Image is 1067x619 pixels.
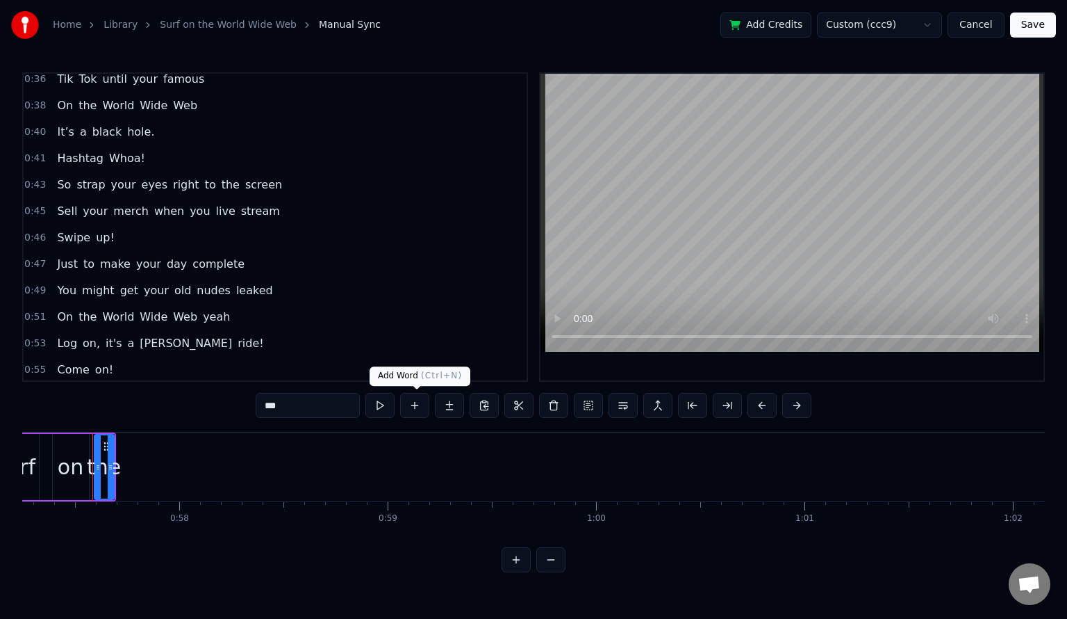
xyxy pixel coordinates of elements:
span: when [153,203,185,219]
span: a [126,335,136,351]
span: famous [162,71,206,87]
span: Sell [56,203,78,219]
span: strap [75,177,106,193]
span: yeah [201,309,231,325]
span: World [101,97,135,113]
span: live [215,203,237,219]
span: your [110,177,138,193]
span: your [135,256,163,272]
div: Add Word [370,367,470,386]
span: Swipe [56,230,92,246]
span: 0:53 [24,337,46,351]
button: Cancel [948,13,1004,38]
span: on! [94,362,115,378]
span: Web [172,97,199,113]
span: old [173,282,192,298]
span: Log [56,335,78,351]
span: 0:45 [24,204,46,218]
span: Tok [77,71,98,87]
a: Library [104,18,138,32]
span: to [204,177,217,193]
span: 0:55 [24,363,46,377]
span: Wide [138,97,169,113]
span: day [165,256,188,272]
span: merch [112,203,150,219]
div: 1:02 [1004,513,1023,524]
a: Home [53,18,81,32]
nav: breadcrumb [53,18,381,32]
img: youka [11,11,39,39]
span: hole. [126,124,156,140]
span: you [188,203,211,219]
span: until [101,71,129,87]
span: up! [94,230,116,246]
span: You [56,282,78,298]
div: 0:58 [170,513,189,524]
span: 0:49 [24,284,46,298]
span: Just [56,256,78,272]
span: complete [191,256,246,272]
span: 0:40 [24,125,46,139]
span: Hashtag [56,150,105,166]
span: your [131,71,159,87]
span: stream [240,203,281,219]
span: Tik [56,71,74,87]
span: 0:36 [24,72,46,86]
span: right [172,177,201,193]
span: ride! [236,335,265,351]
span: 0:43 [24,178,46,192]
span: On [56,309,74,325]
span: it's [104,335,123,351]
span: might [81,282,116,298]
span: 0:46 [24,231,46,245]
span: nudes [195,282,232,298]
span: It’s [56,124,75,140]
span: on, [81,335,101,351]
div: 1:00 [587,513,606,524]
div: 1:01 [795,513,814,524]
span: to [82,256,96,272]
span: 0:47 [24,257,46,271]
span: make [99,256,132,272]
span: 0:41 [24,152,46,166]
span: On [56,97,74,113]
button: Add Credits [720,13,811,38]
span: a [78,124,88,140]
span: [PERSON_NAME] [138,335,233,351]
div: Open chat [1009,563,1050,605]
span: the [77,97,98,113]
div: the [87,451,121,483]
button: Save [1010,13,1056,38]
span: World [101,309,135,325]
span: black [91,124,123,140]
span: Whoa! [108,150,147,166]
span: Wide [138,309,169,325]
span: Come [56,362,90,378]
span: your [81,203,109,219]
span: So [56,177,72,193]
div: on [58,451,83,483]
span: Manual Sync [319,18,381,32]
span: screen [244,177,283,193]
span: leaked [235,282,274,298]
a: Surf on the World Wide Web [160,18,297,32]
span: 0:51 [24,310,46,324]
span: eyes [140,177,169,193]
span: your [142,282,170,298]
span: the [77,309,98,325]
span: get [119,282,140,298]
span: 0:38 [24,99,46,113]
span: Web [172,309,199,325]
div: 0:59 [379,513,397,524]
span: ( Ctrl+N ) [421,371,462,380]
span: the [220,177,241,193]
